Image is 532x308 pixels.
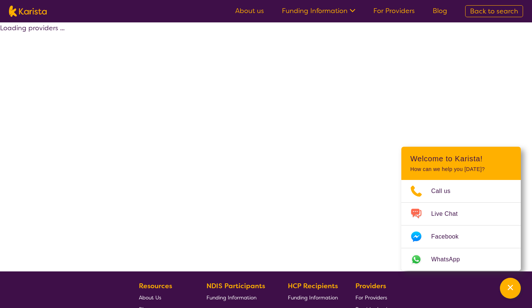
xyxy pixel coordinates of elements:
span: Funding Information [206,294,256,301]
span: About Us [139,294,161,301]
a: Funding Information [282,6,355,15]
a: For Providers [355,292,390,303]
span: Call us [431,186,460,197]
a: Funding Information [288,292,338,303]
a: Back to search [465,5,523,17]
h2: Welcome to Karista! [410,154,512,163]
span: Funding Information [288,294,338,301]
span: Facebook [431,231,467,242]
b: Resources [139,281,172,290]
span: Live Chat [431,208,467,220]
a: For Providers [373,6,415,15]
a: Web link opens in a new tab. [401,248,521,271]
a: About Us [139,292,189,303]
span: Back to search [470,7,518,16]
span: WhatsApp [431,254,469,265]
img: Karista logo [9,6,47,17]
button: Channel Menu [500,278,521,299]
p: How can we help you [DATE]? [410,166,512,172]
span: For Providers [355,294,387,301]
b: NDIS Participants [206,281,265,290]
div: Channel Menu [401,147,521,271]
b: Providers [355,281,386,290]
a: About us [235,6,264,15]
a: Blog [433,6,447,15]
a: Funding Information [206,292,271,303]
b: HCP Recipients [288,281,338,290]
ul: Choose channel [401,180,521,271]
